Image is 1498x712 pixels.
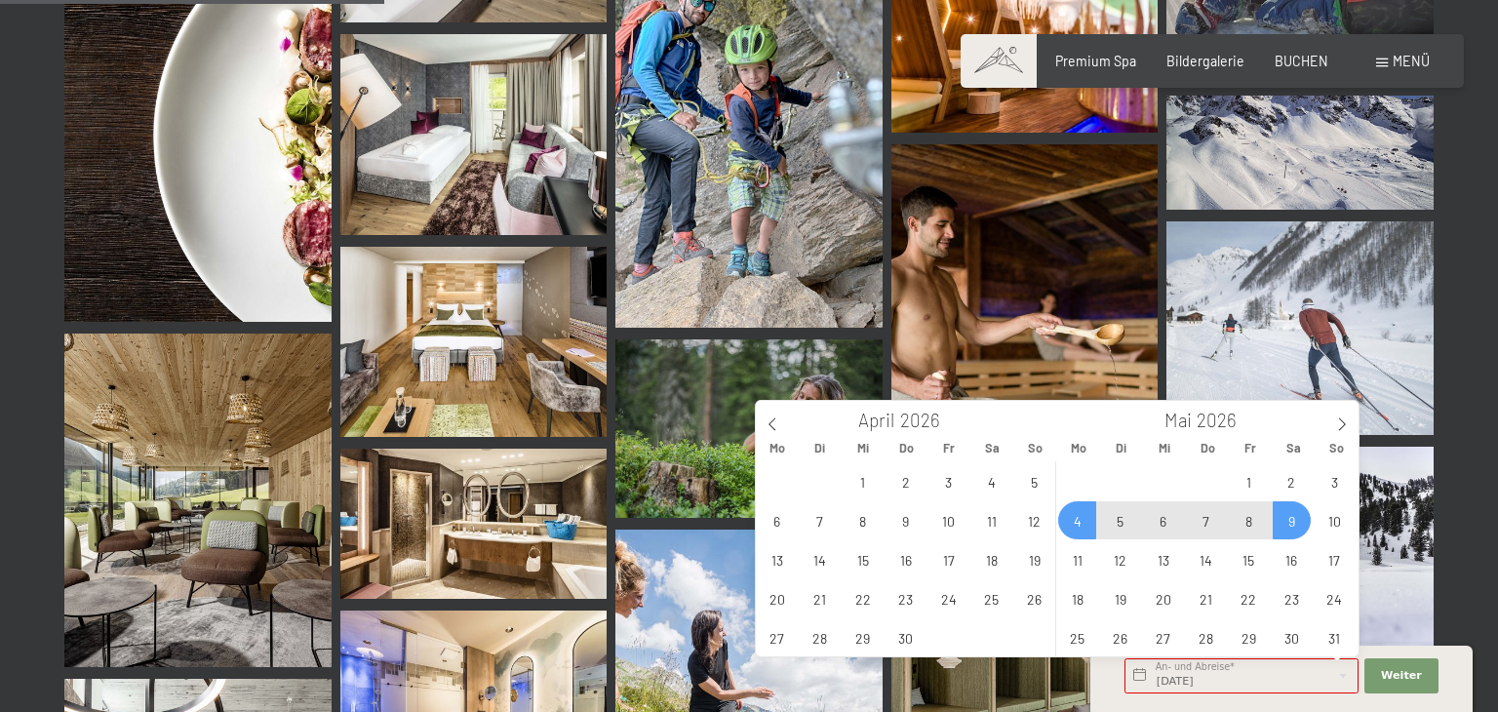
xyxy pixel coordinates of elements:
span: April 27, 2026 [758,618,796,656]
span: April 8, 2026 [844,501,882,539]
span: Mai 29, 2026 [1230,618,1268,656]
span: Mai 25, 2026 [1058,618,1096,656]
span: Do [1186,442,1229,455]
span: April 29, 2026 [844,618,882,656]
span: Mai 10, 2026 [1316,501,1354,539]
span: Di [799,442,842,455]
span: So [1316,442,1359,455]
span: April 23, 2026 [887,579,925,617]
span: Mai 30, 2026 [1273,618,1311,656]
span: April [858,412,894,430]
button: Weiter [1364,658,1439,693]
span: April 19, 2026 [1015,540,1053,578]
a: Bildergalerie [1166,221,1434,435]
img: Bildergalerie [340,247,608,437]
span: Menü [1393,53,1430,69]
span: April 20, 2026 [758,579,796,617]
span: April 11, 2026 [972,501,1010,539]
span: April 9, 2026 [887,501,925,539]
input: Year [894,409,959,431]
span: April 21, 2026 [801,579,839,617]
span: Mi [1143,442,1186,455]
span: Mai 31, 2026 [1316,618,1354,656]
span: April 10, 2026 [929,501,967,539]
span: So [1014,442,1057,455]
span: Mai 18, 2026 [1058,579,1096,617]
span: April 16, 2026 [887,540,925,578]
span: Mai 7, 2026 [1187,501,1225,539]
a: BUCHEN [1275,53,1328,69]
span: Mai 12, 2026 [1101,540,1139,578]
span: April 18, 2026 [972,540,1010,578]
span: Mai 9, 2026 [1273,501,1311,539]
input: Year [1192,409,1256,431]
span: Mai 27, 2026 [1144,618,1182,656]
span: Mi [842,442,885,455]
span: April 15, 2026 [844,540,882,578]
span: April 5, 2026 [1015,462,1053,500]
span: April 26, 2026 [1015,579,1053,617]
span: April 25, 2026 [972,579,1010,617]
span: Mai 6, 2026 [1144,501,1182,539]
span: Mai 23, 2026 [1273,579,1311,617]
span: Mai 11, 2026 [1058,540,1096,578]
span: Mai 24, 2026 [1316,579,1354,617]
a: Premium Spa [1055,53,1136,69]
span: April 17, 2026 [929,540,967,578]
span: April 6, 2026 [758,501,796,539]
span: Mai 1, 2026 [1230,462,1268,500]
span: April 2, 2026 [887,462,925,500]
img: Wellnesshotels - Lounge - Sitzplatz - Ahrntal [64,334,332,667]
span: April 24, 2026 [929,579,967,617]
span: Mai 19, 2026 [1101,579,1139,617]
span: April 3, 2026 [929,462,967,500]
span: Do [885,442,927,455]
img: Bildergalerie [891,144,1159,518]
a: Bildergalerie [1166,53,1244,69]
span: Mai 17, 2026 [1316,540,1354,578]
span: Mai 13, 2026 [1144,540,1182,578]
span: April 12, 2026 [1015,501,1053,539]
span: April 7, 2026 [801,501,839,539]
span: Mai 8, 2026 [1230,501,1268,539]
span: Mai 20, 2026 [1144,579,1182,617]
img: Bildergalerie [340,34,608,234]
img: Bildergalerie [340,449,608,599]
span: April 30, 2026 [887,618,925,656]
span: April 1, 2026 [844,462,882,500]
span: Mai 16, 2026 [1273,540,1311,578]
span: Mai 21, 2026 [1187,579,1225,617]
span: Mai 15, 2026 [1230,540,1268,578]
img: Bildergalerie [615,339,883,517]
span: Mai 26, 2026 [1101,618,1139,656]
img: Bildergalerie [1166,96,1434,210]
span: Mo [756,442,799,455]
span: April 28, 2026 [801,618,839,656]
span: Mai 5, 2026 [1101,501,1139,539]
span: Mo [1057,442,1100,455]
span: Fr [1229,442,1272,455]
span: Mai 28, 2026 [1187,618,1225,656]
span: Mai 14, 2026 [1187,540,1225,578]
span: April 4, 2026 [972,462,1010,500]
span: Mai 22, 2026 [1230,579,1268,617]
span: Weiter [1381,668,1422,684]
span: Di [1100,442,1143,455]
span: April 14, 2026 [801,540,839,578]
span: Fr [927,442,970,455]
span: Mai 3, 2026 [1316,462,1354,500]
span: April 22, 2026 [844,579,882,617]
span: Mai 2, 2026 [1273,462,1311,500]
span: Sa [970,442,1013,455]
span: Sa [1272,442,1315,455]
